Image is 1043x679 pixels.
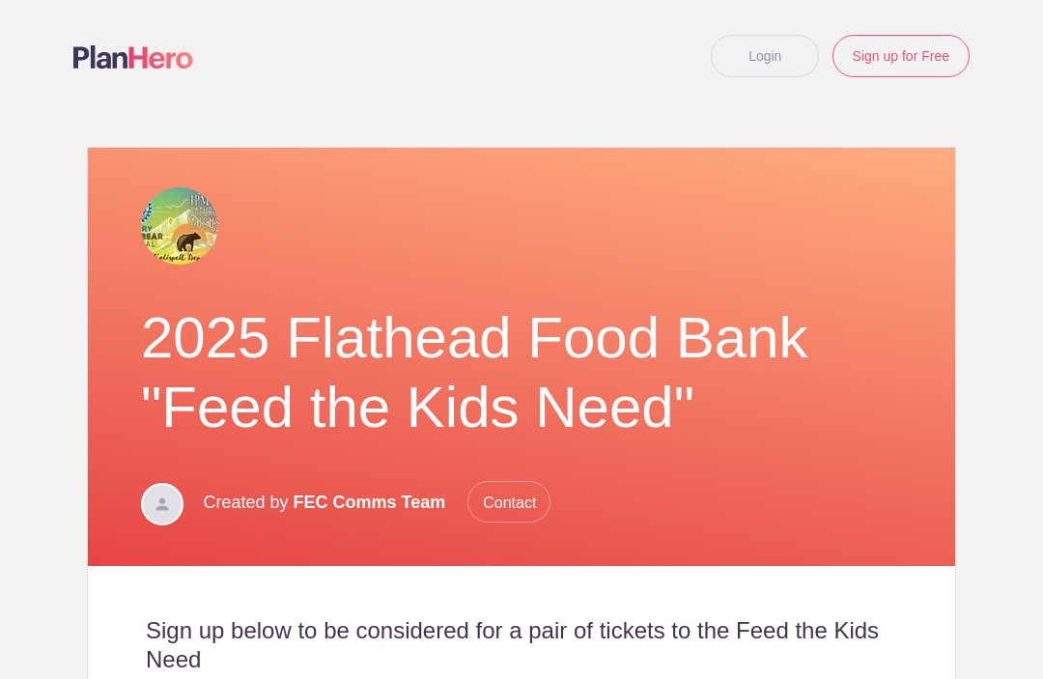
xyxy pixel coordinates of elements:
[832,35,970,77] a: Sign up for Free
[141,483,183,525] img: Davatar
[141,187,218,265] img: Great bear
[73,45,193,69] img: Logo main planhero
[203,481,550,523] p: Created by
[141,303,902,442] h1: 2025 Flathead Food Bank "Feed the Kids Need"
[467,481,550,523] span: Contact
[294,493,446,512] span: FEC Comms Team
[711,35,819,77] a: Login
[146,616,897,674] h2: Sign up below to be considered for a pair of tickets to the Feed the Kids Need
